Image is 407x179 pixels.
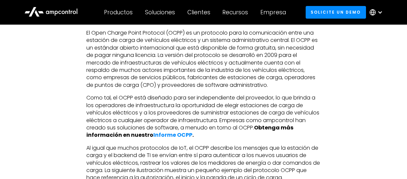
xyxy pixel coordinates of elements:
[86,29,321,89] p: El Open Charge Point Protocol (OCPP) es un protocolo para la comunicación entre una estación de c...
[187,9,210,16] div: Clientes
[153,131,192,139] a: Informe OCPP
[260,9,286,16] div: Empresa
[86,94,321,139] p: Como tal, el OCPP está diseñado para ser independiente del proveedor, lo que brinda a los operado...
[104,9,133,16] div: Productos
[86,124,293,139] strong: Obtenga más información en nuestro
[306,6,366,18] a: Solicite un demo
[145,9,175,16] div: Soluciones
[192,131,194,139] strong: .
[222,9,248,16] div: Recursos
